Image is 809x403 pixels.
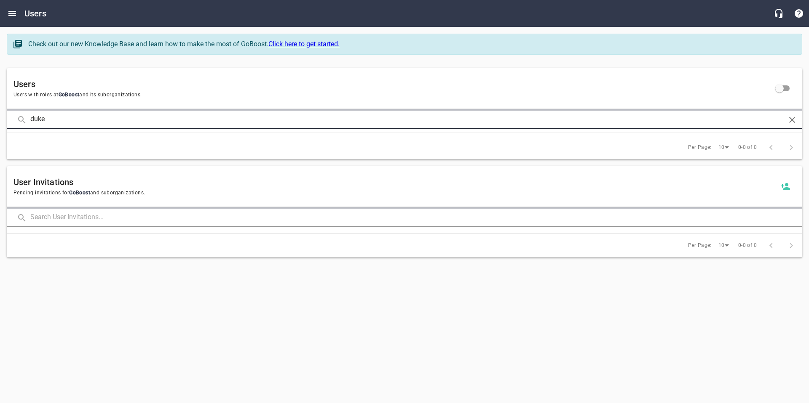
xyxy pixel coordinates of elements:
h6: User Invitations [13,175,775,189]
button: Open drawer [2,3,22,24]
button: Support Portal [789,3,809,24]
span: Per Page: [688,143,712,152]
button: Live Chat [769,3,789,24]
div: Check out our new Knowledge Base and learn how to make the most of GoBoost. [28,39,793,49]
span: GoBoost [59,92,80,98]
a: Invite a new user to GoBoost [775,176,796,196]
h6: Users [13,77,769,91]
span: Users with roles at and its suborganizations. [13,91,769,99]
input: Search Users... [30,111,779,129]
a: Click here to get started. [268,40,340,48]
span: Pending invitations for and suborganizations. [13,189,775,197]
h6: Users [24,7,46,20]
span: Click to view all users [769,78,790,98]
span: 0-0 of 0 [738,241,757,250]
div: 10 [715,142,732,153]
span: GoBoost [69,190,90,196]
span: 0-0 of 0 [738,143,757,152]
input: Search User Invitations... [30,209,802,227]
span: Per Page: [688,241,712,250]
div: 10 [715,240,732,251]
